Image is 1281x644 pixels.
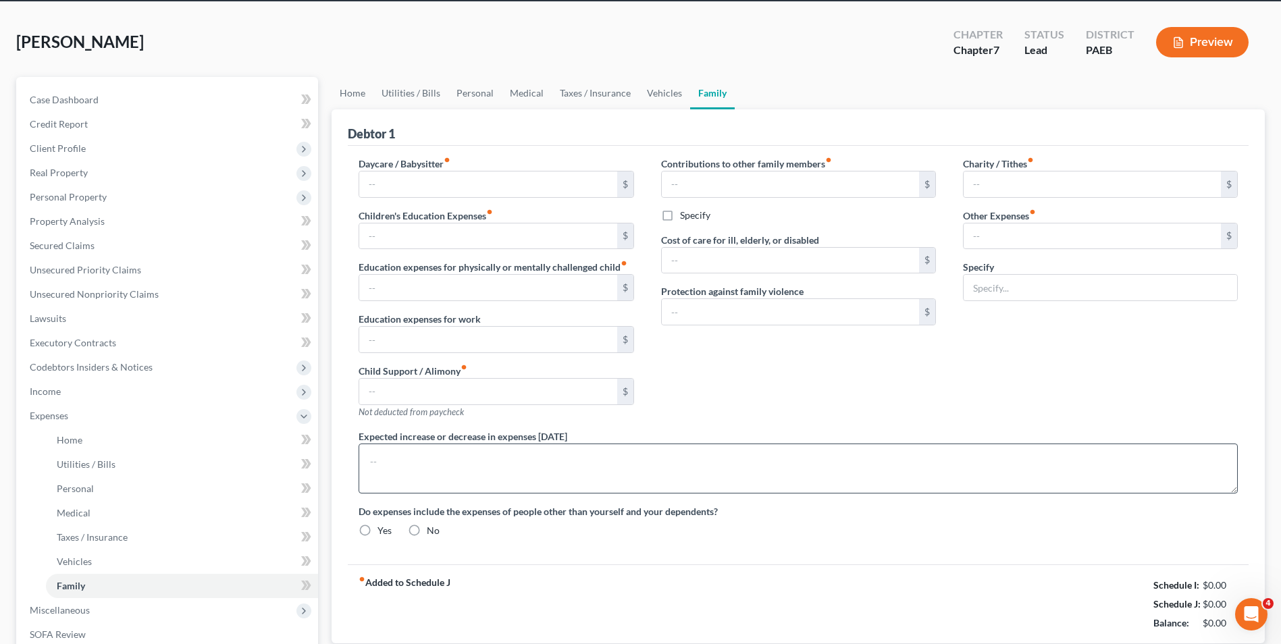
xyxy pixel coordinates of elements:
[30,410,68,421] span: Expenses
[953,27,1003,43] div: Chapter
[57,507,90,518] span: Medical
[359,379,617,404] input: --
[1263,598,1274,609] span: 4
[427,524,440,537] label: No
[1086,43,1134,58] div: PAEB
[46,477,318,501] a: Personal
[1024,43,1064,58] div: Lead
[617,223,633,249] div: $
[661,157,832,171] label: Contributions to other family members
[359,275,617,300] input: --
[30,118,88,130] span: Credit Report
[19,306,318,331] a: Lawsuits
[963,209,1036,223] label: Other Expenses
[332,77,373,109] a: Home
[1156,27,1249,57] button: Preview
[30,94,99,105] span: Case Dashboard
[30,604,90,616] span: Miscellaneous
[359,260,627,274] label: Education expenses for physically or mentally challenged child
[486,209,493,215] i: fiber_manual_record
[1235,598,1267,630] iframe: Intercom live chat
[617,275,633,300] div: $
[19,234,318,258] a: Secured Claims
[46,525,318,549] a: Taxes / Insurance
[30,167,88,178] span: Real Property
[1203,579,1238,592] div: $0.00
[690,77,735,109] a: Family
[30,215,105,227] span: Property Analysis
[502,77,552,109] a: Medical
[57,531,128,543] span: Taxes / Insurance
[1203,616,1238,630] div: $0.00
[30,337,116,348] span: Executory Contracts
[359,209,493,223] label: Children's Education Expenses
[1024,27,1064,43] div: Status
[1153,598,1201,610] strong: Schedule J:
[359,504,1238,518] label: Do expenses include the expenses of people other than yourself and your dependents?
[963,260,994,274] label: Specify
[448,77,502,109] a: Personal
[617,171,633,197] div: $
[30,288,159,300] span: Unsecured Nonpriority Claims
[19,88,318,112] a: Case Dashboard
[964,171,1221,197] input: --
[617,379,633,404] div: $
[680,209,710,222] label: Specify
[919,299,935,325] div: $
[1027,157,1034,163] i: fiber_manual_record
[57,458,115,470] span: Utilities / Bills
[359,576,450,633] strong: Added to Schedule J
[1153,617,1189,628] strong: Balance:
[359,429,567,444] label: Expected increase or decrease in expenses [DATE]
[46,574,318,598] a: Family
[359,223,617,249] input: --
[19,258,318,282] a: Unsecured Priority Claims
[444,157,450,163] i: fiber_manual_record
[30,313,66,324] span: Lawsuits
[1221,223,1237,249] div: $
[46,428,318,452] a: Home
[359,312,481,326] label: Education expenses for work
[46,549,318,574] a: Vehicles
[359,327,617,352] input: --
[57,434,82,446] span: Home
[57,483,94,494] span: Personal
[30,385,61,397] span: Income
[552,77,639,109] a: Taxes / Insurance
[1153,579,1199,591] strong: Schedule I:
[1029,209,1036,215] i: fiber_manual_record
[1203,597,1238,611] div: $0.00
[30,191,107,203] span: Personal Property
[461,364,467,371] i: fiber_manual_record
[57,556,92,567] span: Vehicles
[377,524,392,537] label: Yes
[30,628,86,640] span: SOFA Review
[30,361,153,373] span: Codebtors Insiders & Notices
[617,327,633,352] div: $
[662,299,919,325] input: --
[46,452,318,477] a: Utilities / Bills
[359,157,450,171] label: Daycare / Babysitter
[662,171,919,197] input: --
[30,142,86,154] span: Client Profile
[57,580,85,591] span: Family
[19,112,318,136] a: Credit Report
[359,406,464,417] span: Not deducted from paycheck
[639,77,690,109] a: Vehicles
[373,77,448,109] a: Utilities / Bills
[964,223,1221,249] input: --
[1221,171,1237,197] div: $
[661,284,804,298] label: Protection against family violence
[662,248,919,273] input: --
[19,331,318,355] a: Executory Contracts
[621,260,627,267] i: fiber_manual_record
[19,209,318,234] a: Property Analysis
[30,240,95,251] span: Secured Claims
[30,264,141,275] span: Unsecured Priority Claims
[953,43,1003,58] div: Chapter
[963,157,1034,171] label: Charity / Tithes
[348,126,395,142] div: Debtor 1
[19,282,318,306] a: Unsecured Nonpriority Claims
[359,171,617,197] input: --
[16,32,144,51] span: [PERSON_NAME]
